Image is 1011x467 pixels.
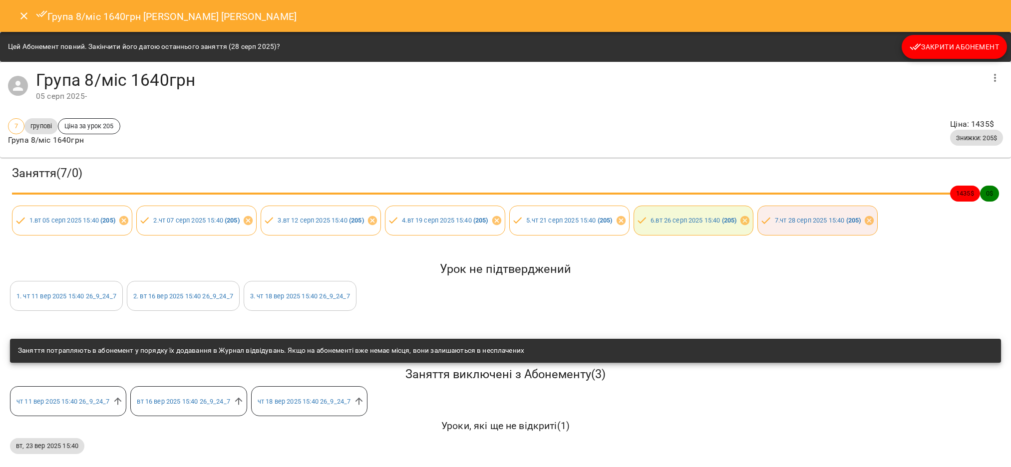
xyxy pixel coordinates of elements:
a: 3.вт 12 серп 2025 15:40 (205) [278,217,363,224]
div: 1.вт 05 серп 2025 15:40 (205) [12,206,132,235]
a: 2. вт 16 вер 2025 15:40 26_9_24_7 [133,292,233,300]
div: вт 16 вер 2025 15:40 26_9_24_7 [130,386,247,416]
b: ( 205 ) [225,217,240,224]
a: чт 18 вер 2025 15:40 26_9_24_7 [258,398,350,405]
span: 1435 $ [950,189,980,198]
div: Заняття потрапляють в абонемент у порядку їх додавання в Журнал відвідувань. Якщо на абонементі в... [18,342,524,360]
h5: Урок не підтверджений [10,261,1001,277]
p: Група 8/міс 1640грн [8,134,120,146]
a: 2.чт 07 серп 2025 15:40 (205) [153,217,239,224]
span: групові [24,121,58,131]
span: Закрити Абонемент [910,41,999,53]
b: ( 205 ) [473,217,488,224]
div: чт 18 вер 2025 15:40 26_9_24_7 [251,386,367,416]
div: 2.чт 07 серп 2025 15:40 (205) [136,206,257,235]
button: Закрити Абонемент [902,35,1007,59]
div: 5.чт 21 серп 2025 15:40 (205) [509,206,630,235]
b: ( 205 ) [349,217,364,224]
h3: Заняття ( 7 / 0 ) [12,166,999,181]
h5: Заняття виключені з Абонементу ( 3 ) [10,367,1001,382]
h6: Уроки, які ще не відкриті ( 1 ) [10,418,1001,434]
a: 6.вт 26 серп 2025 15:40 (205) [651,217,736,224]
div: 6.вт 26 серп 2025 15:40 (205) [634,206,754,235]
div: 7.чт 28 серп 2025 15:40 (205) [757,206,878,235]
button: Close [12,4,36,28]
span: Ціна за урок 205 [58,121,119,131]
b: ( 205 ) [722,217,737,224]
b: ( 205 ) [598,217,613,224]
div: 4.вт 19 серп 2025 15:40 (205) [385,206,505,235]
b: ( 205 ) [846,217,861,224]
div: 05 серп 2025 - [36,90,983,102]
p: Ціна : 1435 $ [950,118,1003,130]
div: чт 11 вер 2025 15:40 26_9_24_7 [10,386,126,416]
a: 1. чт 11 вер 2025 15:40 26_9_24_7 [16,292,116,300]
a: вт 16 вер 2025 15:40 26_9_24_7 [137,398,230,405]
a: 5.чт 21 серп 2025 15:40 (205) [526,217,612,224]
span: вт, 23 вер 2025 15:40 [10,441,84,451]
span: 7 [8,121,24,131]
a: 3. чт 18 вер 2025 15:40 26_9_24_7 [250,292,350,300]
a: 4.вт 19 серп 2025 15:40 (205) [402,217,488,224]
div: 3.вт 12 серп 2025 15:40 (205) [261,206,381,235]
a: чт 11 вер 2025 15:40 26_9_24_7 [16,398,109,405]
a: 7.чт 28 серп 2025 15:40 (205) [775,217,861,224]
h6: Група 8/міс 1640грн [PERSON_NAME] [PERSON_NAME] [36,8,297,24]
h4: Група 8/міс 1640грн [36,70,983,90]
span: 0 $ [980,189,999,198]
span: Знижки: 205$ [950,133,1003,143]
div: Цей Абонемент повний. Закінчити його датою останнього заняття (28 серп 2025)? [8,38,280,56]
b: ( 205 ) [100,217,115,224]
a: 1.вт 05 серп 2025 15:40 (205) [29,217,115,224]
